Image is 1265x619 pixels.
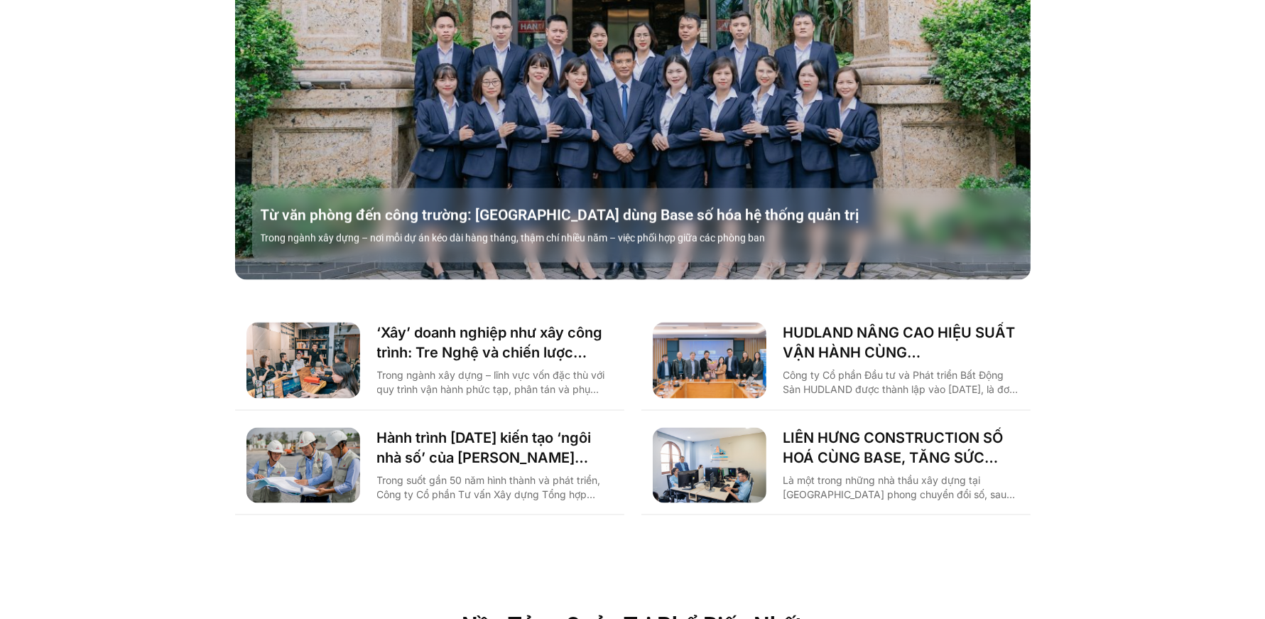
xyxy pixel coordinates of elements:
[377,428,613,468] a: Hành trình [DATE] kiến tạo ‘ngôi nhà số’ của [PERSON_NAME] cùng [DOMAIN_NAME]: Tiết kiệm 80% thời...
[377,473,613,502] p: Trong suốt gần 50 năm hình thành và phát triển, Công ty Cổ phần Tư vấn Xây dựng Tổng hợp (Nagecco...
[261,205,1039,225] a: Từ văn phòng đến công trường: [GEOGRAPHIC_DATA] dùng Base số hóa hệ thống quản trị
[783,428,1019,468] a: LIÊN HƯNG CONSTRUCTION SỐ HOÁ CÙNG BASE, TĂNG SỨC MẠNH NỘI TẠI KHAI PHÁ THỊ TRƯỜNG [GEOGRAPHIC_DATA]
[783,368,1019,397] p: Công ty Cổ phần Đầu tư và Phát triển Bất Động Sản HUDLAND được thành lập vào [DATE], là đơn vị th...
[377,368,613,397] p: Trong ngành xây dựng – lĩnh vực vốn đặc thù với quy trình vận hành phức tạp, phân tán và phụ thuộ...
[261,231,1039,246] p: Trong ngành xây dựng – nơi mỗi dự án kéo dài hàng tháng, thậm chí nhiều năm – việc phối hợp giữa ...
[783,323,1019,362] a: HUDLAND NÂNG CAO HIỆU SUẤT VẬN HÀNH CÙNG [DOMAIN_NAME]
[377,323,613,362] a: ‘Xây’ doanh nghiệp như xây công trình: Tre Nghệ và chiến lược chuyển đổi từ gốc
[653,428,766,504] img: chuyển đổi số liên hưng base
[783,473,1019,502] p: Là một trong những nhà thầu xây dựng tại [GEOGRAPHIC_DATA] phong chuyển đổi số, sau gần [DATE] vậ...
